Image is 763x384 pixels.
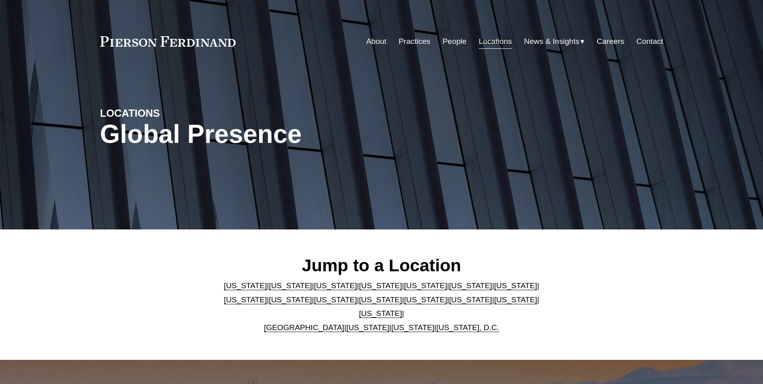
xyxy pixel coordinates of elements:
[100,120,475,149] h1: Global Presence
[399,34,430,49] a: Practices
[359,281,402,290] a: [US_STATE]
[597,34,624,49] a: Careers
[479,34,512,49] a: Locations
[269,281,312,290] a: [US_STATE]
[366,34,387,49] a: About
[217,279,546,334] p: | | | | | | | | | | | | | | | | | |
[269,295,312,304] a: [US_STATE]
[449,281,492,290] a: [US_STATE]
[449,295,492,304] a: [US_STATE]
[314,295,357,304] a: [US_STATE]
[264,323,344,332] a: [GEOGRAPHIC_DATA]
[494,295,537,304] a: [US_STATE]
[524,35,580,49] span: News & Insights
[436,323,499,332] a: [US_STATE], D.C.
[391,323,434,332] a: [US_STATE]
[494,281,537,290] a: [US_STATE]
[359,309,402,318] a: [US_STATE]
[359,295,402,304] a: [US_STATE]
[217,255,546,276] h2: Jump to a Location
[224,295,267,304] a: [US_STATE]
[346,323,389,332] a: [US_STATE]
[100,107,241,120] h4: LOCATIONS
[442,34,467,49] a: People
[524,34,585,49] a: folder dropdown
[314,281,357,290] a: [US_STATE]
[404,281,447,290] a: [US_STATE]
[224,281,267,290] a: [US_STATE]
[636,34,663,49] a: Contact
[404,295,447,304] a: [US_STATE]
